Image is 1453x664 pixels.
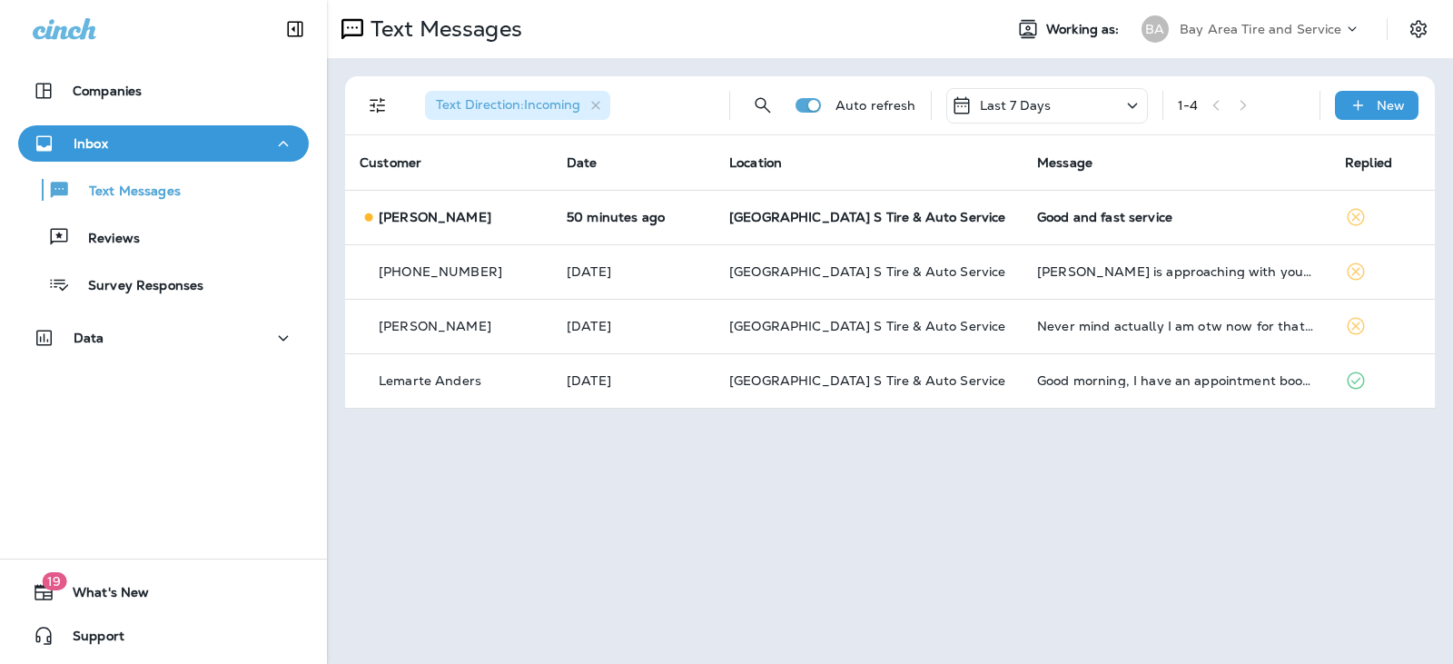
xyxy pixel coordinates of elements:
[270,11,321,47] button: Collapse Sidebar
[1037,319,1316,333] div: Never mind actually I am otw now for that with one to trade!
[567,373,700,388] p: Aug 16, 2025 08:51 AM
[1046,22,1123,37] span: Working as:
[363,15,522,43] p: Text Messages
[1037,264,1316,279] div: Ashley is approaching with your order from 1-800 Radiator. Your Dasher will hand the order to you.
[436,96,580,113] span: Text Direction : Incoming
[567,319,700,333] p: Aug 16, 2025 12:14 PM
[71,183,181,201] p: Text Messages
[1178,98,1198,113] div: 1 - 4
[567,210,700,224] p: Aug 20, 2025 02:27 PM
[745,87,781,124] button: Search Messages
[379,210,491,224] p: [PERSON_NAME]
[54,585,149,607] span: What's New
[54,629,124,650] span: Support
[1037,154,1092,171] span: Message
[379,319,491,333] p: [PERSON_NAME]
[70,231,140,248] p: Reviews
[74,136,108,151] p: Inbox
[729,318,1005,334] span: [GEOGRAPHIC_DATA] S Tire & Auto Service
[1037,210,1316,224] div: Good and fast service
[729,209,1005,225] span: [GEOGRAPHIC_DATA] S Tire & Auto Service
[18,73,309,109] button: Companies
[18,218,309,256] button: Reviews
[360,154,421,171] span: Customer
[729,154,782,171] span: Location
[1180,22,1342,36] p: Bay Area Tire and Service
[18,320,309,356] button: Data
[1037,373,1316,388] div: Good morning, I have an appointment booked for 1 pm today that I need to cancel
[379,264,502,279] p: [PHONE_NUMBER]
[1345,154,1392,171] span: Replied
[567,264,700,279] p: Aug 18, 2025 08:25 AM
[18,171,309,209] button: Text Messages
[18,125,309,162] button: Inbox
[42,572,66,590] span: 19
[18,265,309,303] button: Survey Responses
[835,98,916,113] p: Auto refresh
[729,263,1005,280] span: [GEOGRAPHIC_DATA] S Tire & Auto Service
[73,84,142,98] p: Companies
[360,87,396,124] button: Filters
[70,278,203,295] p: Survey Responses
[379,373,481,388] p: Lemarte Anders
[74,331,104,345] p: Data
[980,98,1052,113] p: Last 7 Days
[18,618,309,654] button: Support
[1402,13,1435,45] button: Settings
[567,154,598,171] span: Date
[1142,15,1169,43] div: BA
[729,372,1005,389] span: [GEOGRAPHIC_DATA] S Tire & Auto Service
[1377,98,1405,113] p: New
[18,574,309,610] button: 19What's New
[425,91,610,120] div: Text Direction:Incoming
